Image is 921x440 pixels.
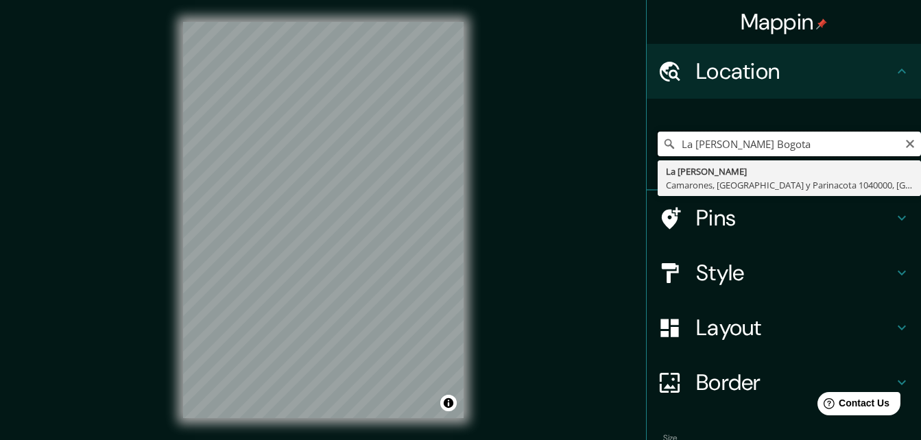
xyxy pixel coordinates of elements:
[905,136,916,149] button: Clear
[816,19,827,29] img: pin-icon.png
[647,355,921,410] div: Border
[647,191,921,245] div: Pins
[666,178,913,192] div: Camarones, [GEOGRAPHIC_DATA] y Parinacota 1040000, [GEOGRAPHIC_DATA]
[696,204,894,232] h4: Pins
[741,8,828,36] h4: Mappin
[647,245,921,300] div: Style
[658,132,921,156] input: Pick your city or area
[696,259,894,286] h4: Style
[440,395,457,411] button: Toggle attribution
[696,369,894,396] h4: Border
[666,164,913,178] div: La [PERSON_NAME]
[647,44,921,99] div: Location
[183,22,464,418] canvas: Map
[696,314,894,341] h4: Layout
[647,300,921,355] div: Layout
[696,58,894,85] h4: Location
[799,387,906,425] iframe: Help widget launcher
